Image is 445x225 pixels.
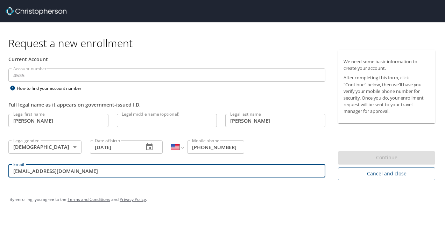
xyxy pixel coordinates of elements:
[187,140,244,154] input: Enter phone number
[8,84,96,93] div: How to find your account number
[344,169,430,178] span: Cancel and close
[90,140,139,154] input: MM/DD/YYYY
[8,140,82,154] div: [DEMOGRAPHIC_DATA]
[9,191,436,208] div: By enrolling, you agree to the and .
[338,167,435,180] button: Cancel and close
[120,196,146,202] a: Privacy Policy
[344,74,430,115] p: After completing this form, click "Continue" below, then we'll have you verify your mobile phone ...
[8,101,325,108] div: Full legal name as it appears on government-issued I.D.
[6,7,66,15] img: cbt logo
[8,36,441,50] h1: Request a new enrollment
[68,196,110,202] a: Terms and Conditions
[8,56,325,63] div: Current Account
[344,58,430,72] p: We need some basic information to create your account.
